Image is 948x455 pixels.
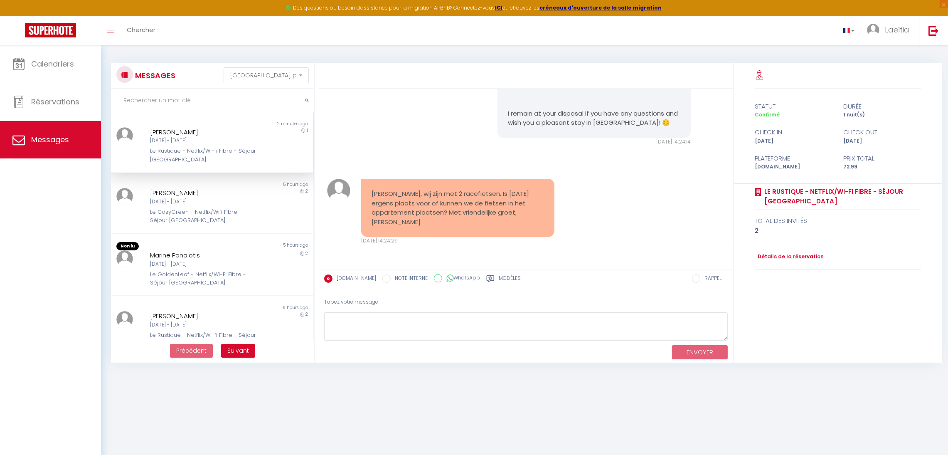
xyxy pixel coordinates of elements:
[838,127,926,137] div: check out
[116,250,133,267] img: ...
[755,226,921,236] div: 2
[150,127,257,137] div: [PERSON_NAME]
[755,111,780,118] span: Confirmé
[116,188,133,205] img: ...
[133,66,175,85] h3: MESSAGES
[150,188,257,198] div: [PERSON_NAME]
[116,311,133,328] img: ...
[150,260,257,268] div: [DATE] - [DATE]
[885,25,909,35] span: Laeïtia
[31,134,69,145] span: Messages
[221,344,255,358] button: Next
[7,3,32,28] button: Ouvrir le widget de chat LiveChat
[861,16,920,45] a: ... Laeïtia
[749,153,838,163] div: Plateforme
[499,274,521,285] label: Modèles
[212,242,313,250] div: 5 hours ago
[497,138,691,146] div: [DATE] 14:24:14
[150,137,257,145] div: [DATE] - [DATE]
[749,137,838,145] div: [DATE]
[227,346,249,355] span: Suivant
[361,237,555,245] div: [DATE] 14:24:29
[761,187,921,206] a: Le Rustique - Netflix/Wi-fi Fibre - Séjour [GEOGRAPHIC_DATA]
[749,101,838,111] div: statut
[442,274,480,283] label: WhatsApp
[495,4,502,11] a: ICI
[121,16,162,45] a: Chercher
[327,179,350,202] img: ...
[838,153,926,163] div: Prix total
[508,109,680,127] span: I remain at your disposal if you have any questions and wish you a pleasant stay in [GEOGRAPHIC_D...
[913,418,942,449] iframe: Chat
[755,253,824,261] a: Détails de la réservation
[111,89,314,112] input: Rechercher un mot clé
[305,188,308,194] span: 2
[212,121,313,127] div: 2 minutes ago
[150,198,257,206] div: [DATE] - [DATE]
[116,242,139,250] span: Non lu
[700,274,721,284] label: RAPPEL
[372,189,544,227] pre: [PERSON_NAME], wij zijn met 2 racefietsen. Is [DATE] ergens plaats voor of kunnen we de fietsen i...
[391,274,428,284] label: NOTE INTERNE
[332,274,376,284] label: [DOMAIN_NAME]
[150,208,257,225] div: Le CosyGreen - Netflix/Wifi Fibre - Séjour [GEOGRAPHIC_DATA]
[539,4,662,11] a: créneaux d'ouverture de la salle migration
[176,346,207,355] span: Précédent
[838,111,926,119] div: 1 nuit(s)
[324,292,728,312] div: Tapez votre message
[31,96,79,107] span: Réservations
[928,25,939,36] img: logout
[150,331,257,348] div: Le Rustique - Netflix/Wi-fi Fibre - Séjour [GEOGRAPHIC_DATA]
[212,304,313,311] div: 6 hours ago
[307,127,308,134] span: 1
[212,181,313,188] div: 5 hours ago
[31,59,74,69] span: Calendriers
[116,127,133,144] img: ...
[150,250,257,260] div: Marine Panaiotis
[150,270,257,287] div: Le GoldenLeaf - Netflix/Wi-Fi Fibre -Séjour [GEOGRAPHIC_DATA]
[867,24,879,36] img: ...
[749,163,838,171] div: [DOMAIN_NAME]
[170,344,213,358] button: Previous
[749,127,838,137] div: check in
[838,137,926,145] div: [DATE]
[25,23,76,37] img: Super Booking
[305,311,308,317] span: 2
[838,101,926,111] div: durée
[150,321,257,329] div: [DATE] - [DATE]
[672,345,728,360] button: ENVOYER
[150,311,257,321] div: [PERSON_NAME]
[305,250,308,257] span: 2
[127,25,155,34] span: Chercher
[150,147,257,164] div: Le Rustique - Netflix/Wi-fi Fibre - Séjour [GEOGRAPHIC_DATA]
[838,163,926,171] div: 72.99
[755,216,921,226] div: total des invités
